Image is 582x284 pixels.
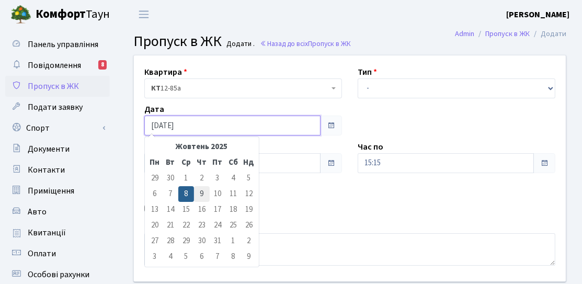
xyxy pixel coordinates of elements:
[36,6,110,24] span: Таун
[36,6,86,22] b: Комфорт
[225,186,241,202] td: 11
[241,155,257,171] th: Нд
[28,60,81,71] span: Повідомлення
[225,40,255,49] small: Додати .
[144,78,342,98] span: <b>КТ</b>&nbsp;&nbsp;&nbsp;&nbsp;12-85а
[5,118,110,139] a: Спорт
[210,155,225,171] th: Пт
[5,76,110,97] a: Пропуск в ЖК
[455,28,474,39] a: Admin
[210,249,225,265] td: 7
[5,222,110,243] a: Квитанції
[178,218,194,233] td: 22
[28,101,83,113] span: Подати заявку
[225,202,241,218] td: 18
[178,155,194,171] th: Ср
[147,249,163,265] td: 3
[163,155,178,171] th: Вт
[308,39,351,49] span: Пропуск в ЖК
[485,28,530,39] a: Пропуск в ЖК
[163,202,178,218] td: 14
[28,269,89,280] span: Особові рахунки
[147,171,163,186] td: 29
[28,206,47,218] span: Авто
[178,186,194,202] td: 8
[144,66,187,78] label: Квартира
[241,171,257,186] td: 5
[151,83,329,94] span: <b>КТ</b>&nbsp;&nbsp;&nbsp;&nbsp;12-85а
[358,141,383,153] label: Час по
[131,6,157,23] button: Переключити навігацію
[210,186,225,202] td: 10
[178,233,194,249] td: 29
[194,155,210,171] th: Чт
[194,202,210,218] td: 16
[5,243,110,264] a: Оплати
[241,233,257,249] td: 2
[225,171,241,186] td: 4
[5,180,110,201] a: Приміщення
[225,249,241,265] td: 8
[241,186,257,202] td: 12
[5,34,110,55] a: Панель управління
[133,31,222,52] span: Пропуск в ЖК
[506,9,569,20] b: [PERSON_NAME]
[358,66,377,78] label: Тип
[241,249,257,265] td: 9
[194,171,210,186] td: 2
[28,164,65,176] span: Контакти
[144,103,164,116] label: Дата
[194,249,210,265] td: 6
[151,83,161,94] b: КТ
[28,81,79,92] span: Пропуск в ЖК
[10,4,31,25] img: logo.png
[210,171,225,186] td: 3
[210,233,225,249] td: 31
[178,249,194,265] td: 5
[147,155,163,171] th: Пн
[260,39,351,49] a: Назад до всіхПропуск в ЖК
[163,249,178,265] td: 4
[163,139,241,155] th: Жовтень 2025
[147,202,163,218] td: 13
[194,186,210,202] td: 9
[506,8,569,21] a: [PERSON_NAME]
[225,155,241,171] th: Сб
[28,185,74,197] span: Приміщення
[439,23,582,45] nav: breadcrumb
[5,139,110,160] a: Документи
[178,202,194,218] td: 15
[241,218,257,233] td: 26
[225,233,241,249] td: 1
[147,186,163,202] td: 6
[210,202,225,218] td: 17
[194,233,210,249] td: 30
[28,39,98,50] span: Панель управління
[194,218,210,233] td: 23
[28,248,56,259] span: Оплати
[28,143,70,155] span: Документи
[147,233,163,249] td: 27
[98,60,107,70] div: 8
[5,55,110,76] a: Повідомлення8
[147,218,163,233] td: 20
[163,186,178,202] td: 7
[5,160,110,180] a: Контакти
[163,218,178,233] td: 21
[530,28,566,40] li: Додати
[210,218,225,233] td: 24
[178,171,194,186] td: 1
[241,202,257,218] td: 19
[5,201,110,222] a: Авто
[163,171,178,186] td: 30
[28,227,66,238] span: Квитанції
[5,97,110,118] a: Подати заявку
[163,233,178,249] td: 28
[225,218,241,233] td: 25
